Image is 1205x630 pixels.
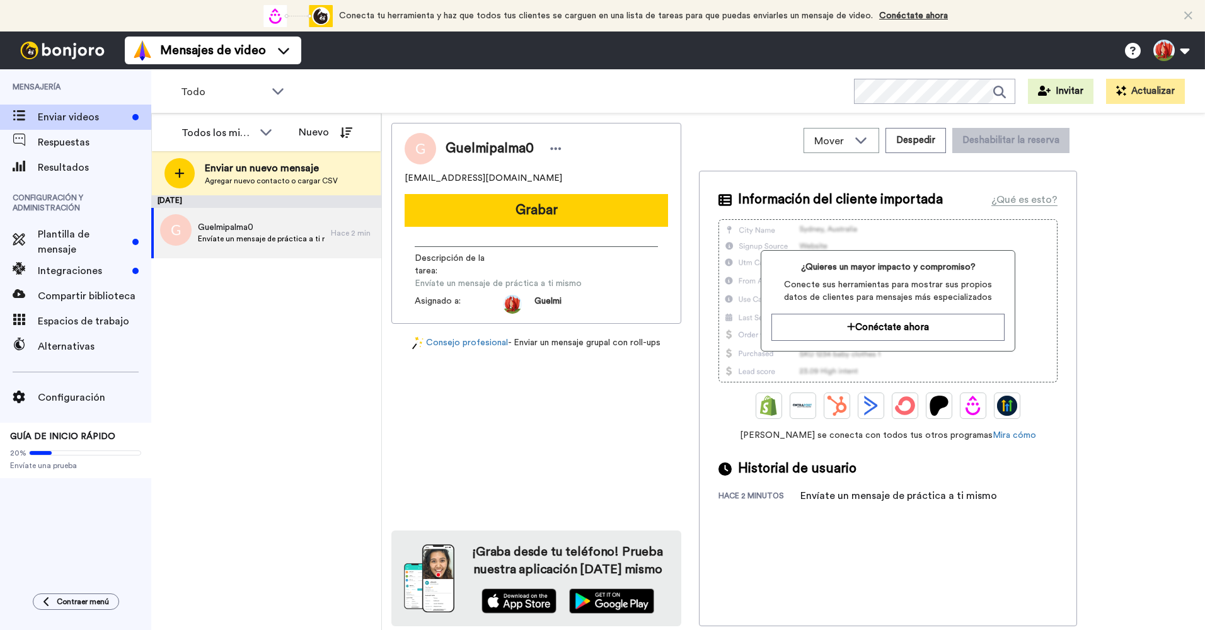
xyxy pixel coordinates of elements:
span: Contraer menú [57,597,109,607]
div: [DATE] [151,195,381,208]
span: Guelmipalma0 [446,139,534,158]
img: ACg8ocJq8hQZq5QTWmCQGbHM2-8vDSQ73FAaErnhG_np0d8STqeMCNHL=s96-c [503,295,522,314]
span: Alternativas [38,339,151,354]
img: Drip [963,396,983,416]
span: Guelmi [534,295,562,314]
span: Resultados [38,160,151,175]
span: Historial de usuario [738,459,856,478]
span: Información del cliente importada [738,190,943,209]
img: appstore [481,588,556,614]
button: Nuevo [289,120,362,145]
span: Conecta tu herramienta y haz que todos tus clientes se carguen en una lista de tareas para que pu... [339,11,873,20]
img: Imagen de Guelmipalma0 [405,133,436,164]
span: Plantilla de mensaje [38,227,127,257]
img: ConvertKit [895,396,915,416]
span: ¿Quieres un mayor impacto y compromiso? [771,261,1004,273]
h4: ¡Graba desde tu teléfono! Prueba nuestra aplicación [DATE] mismo [467,543,669,578]
span: Mover [814,134,848,149]
span: 20% [10,448,26,458]
font: Actualizar [1131,86,1175,96]
span: Conecte sus herramientas para mostrar sus propios datos de clientes para mensajes más especializados [771,278,1004,304]
span: Agregar nuevo contacto o cargar CSV [205,176,338,186]
div: Hace 2 min [331,228,375,238]
font: Nuevo [299,125,329,140]
font: Consejo profesional [426,338,508,347]
span: Mensajes de video [160,42,266,59]
img: download [404,544,454,612]
span: Configuración [38,390,151,405]
span: Integraciones [38,263,127,278]
div: hace 2 minutos [718,491,800,503]
img: g.png [160,214,192,246]
button: Invitar [1028,79,1093,104]
span: Envíate una prueba [10,461,141,471]
img: bj-logo-header-white.svg [15,42,110,59]
span: Espacios de trabajo [38,314,151,329]
img: Patreon [929,396,949,416]
img: Ontraport [793,396,813,416]
img: magic-wand.svg [412,336,424,350]
button: Grabar [405,194,668,227]
div: Envíate un mensaje de práctica a ti mismo [800,488,997,503]
button: Actualizar [1106,79,1185,104]
span: [EMAIL_ADDRESS][DOMAIN_NAME] [405,172,562,185]
button: Deshabilitar la reserva [952,128,1070,153]
a: Mira cómo [993,431,1036,440]
span: GUÍA DE INICIO RÁPIDO [10,432,115,441]
a: Conéctate ahora [879,11,948,20]
span: Enviar un nuevo mensaje [205,161,338,176]
img: vm-color.svg [132,40,153,60]
div: Todos los miembros [182,125,253,140]
font: Invitar [1056,86,1083,96]
span: Respuestas [38,135,151,150]
div: animación [263,5,333,27]
button: Conéctate ahora [771,314,1004,341]
span: Enviar videos [38,110,127,125]
span: Todo [181,84,265,100]
img: playstore [569,588,654,614]
button: Despedir [885,128,946,153]
button: Contraer menú [33,593,119,610]
span: Descripción de la tarea: [415,252,503,277]
span: Envíate un mensaje de práctica a ti mismo [415,277,582,290]
a: Consejo profesional [412,336,508,350]
font: - Enviar un mensaje grupal con roll-ups [508,336,660,350]
span: Guelmipalma0 [198,221,325,234]
img: ActiveCampaign [861,396,881,416]
img: GoHighLevel [997,396,1017,416]
font: Conéctate ahora [855,323,929,332]
img: Shopify [759,396,779,416]
span: Asignado a: [415,295,503,314]
span: [PERSON_NAME] se conecta con todos tus otros programas [718,429,1058,442]
span: Compartir biblioteca [38,289,151,304]
img: Hubspot [827,396,847,416]
span: Envíate un mensaje de práctica a ti mismo [198,234,325,244]
div: ¿Qué es esto? [991,192,1058,207]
